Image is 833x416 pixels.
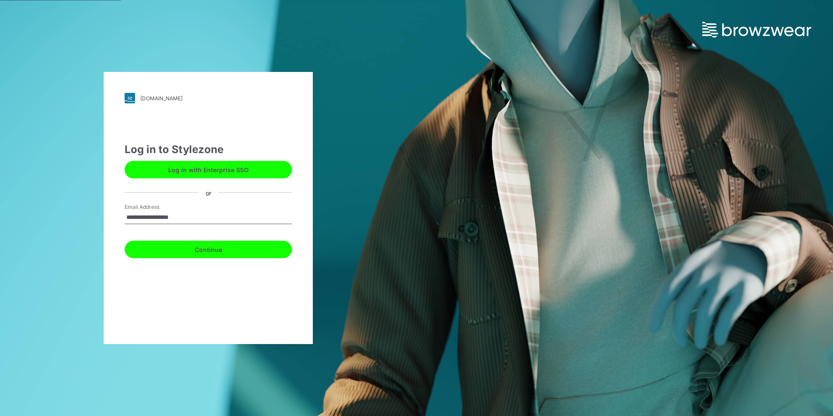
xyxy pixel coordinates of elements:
button: Log in with Enterprise SSO [125,161,292,178]
div: [DOMAIN_NAME] [140,95,183,102]
a: [DOMAIN_NAME] [125,93,292,103]
button: Continue [125,241,292,258]
label: Email Address [125,203,186,211]
div: Log in to Stylezone [125,142,292,157]
img: browzwear-logo.73288ffb.svg [702,22,811,38]
div: or [199,188,218,197]
img: svg+xml;base64,PHN2ZyB3aWR0aD0iMjgiIGhlaWdodD0iMjgiIHZpZXdCb3g9IjAgMCAyOCAyOCIgZmlsbD0ibm9uZSIgeG... [125,93,135,103]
